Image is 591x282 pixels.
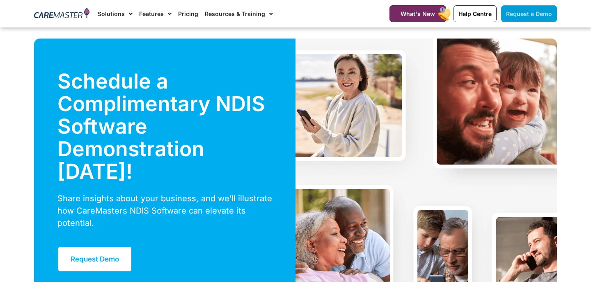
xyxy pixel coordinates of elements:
span: Help Centre [458,10,492,17]
a: Request Demo [57,246,132,272]
img: CareMaster Logo [34,8,89,20]
span: Request a Demo [506,10,552,17]
a: Help Centre [454,5,497,22]
a: Request a Demo [501,5,557,22]
span: Request Demo [71,255,119,263]
span: What's New [401,10,435,17]
a: What's New [389,5,446,22]
h2: Schedule a Complimentary NDIS Software Demonstration [DATE]! [57,70,272,183]
div: Share insights about your business, and we’ll illustrate how CareMasters NDIS Software can elevat... [57,192,272,229]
